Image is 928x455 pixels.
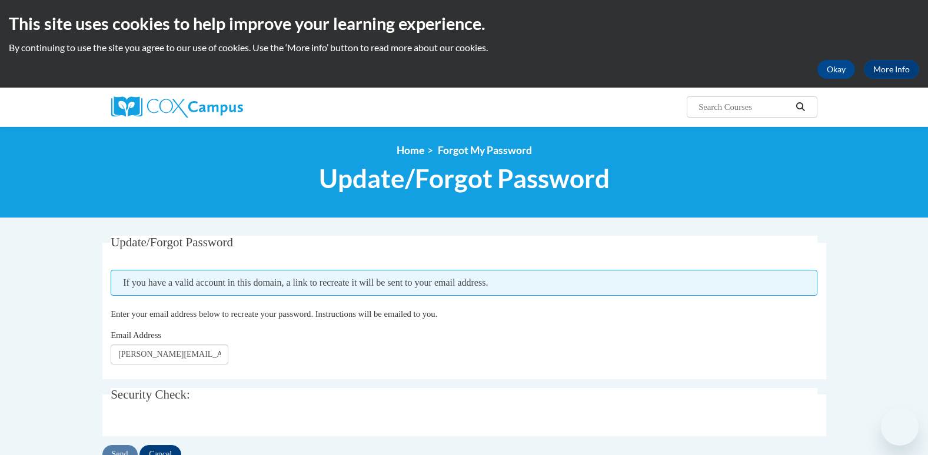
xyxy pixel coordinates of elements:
[111,344,228,364] input: Email
[9,12,919,35] h2: This site uses cookies to help improve your learning experience.
[791,100,809,114] button: Search
[817,60,855,79] button: Okay
[111,309,437,319] span: Enter your email address below to recreate your password. Instructions will be emailed to you.
[864,60,919,79] a: More Info
[111,96,243,118] img: Cox Campus
[397,144,424,156] a: Home
[697,100,791,114] input: Search Courses
[881,408,919,446] iframe: Button to launch messaging window
[319,163,610,194] span: Update/Forgot Password
[111,387,190,402] span: Security Check:
[111,96,335,118] a: Cox Campus
[111,270,817,296] span: If you have a valid account in this domain, a link to recreate it will be sent to your email addr...
[111,235,233,249] span: Update/Forgot Password
[111,330,161,340] span: Email Address
[9,41,919,54] p: By continuing to use the site you agree to our use of cookies. Use the ‘More info’ button to read...
[438,144,532,156] span: Forgot My Password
